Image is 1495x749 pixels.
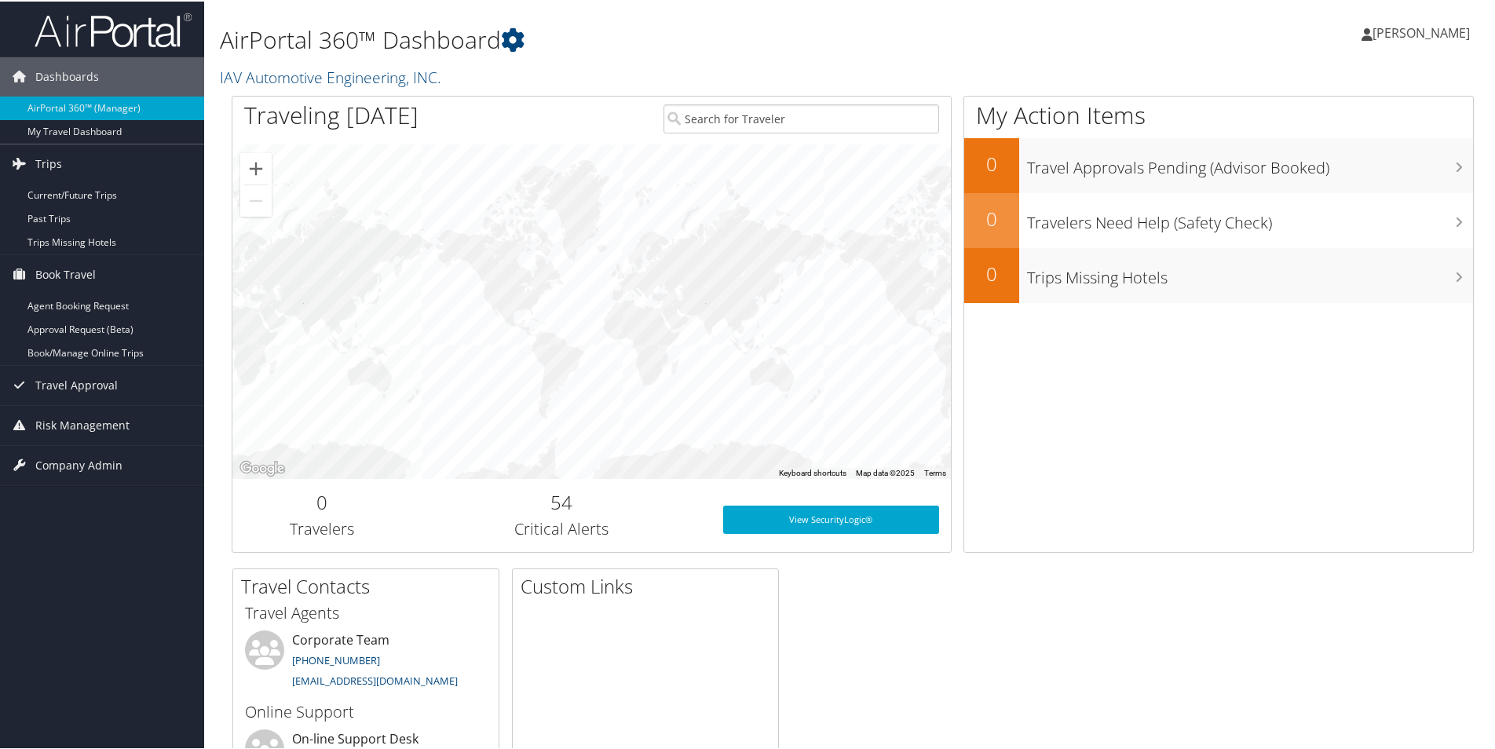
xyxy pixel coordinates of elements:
[220,22,1064,55] h1: AirPortal 360™ Dashboard
[244,97,419,130] h1: Traveling [DATE]
[245,700,487,722] h3: Online Support
[964,247,1473,301] a: 0Trips Missing Hotels
[856,467,915,476] span: Map data ©2025
[35,143,62,182] span: Trips
[240,184,272,215] button: Zoom out
[964,192,1473,247] a: 0Travelers Need Help (Safety Check)
[292,672,458,686] a: [EMAIL_ADDRESS][DOMAIN_NAME]
[35,404,130,444] span: Risk Management
[35,444,122,484] span: Company Admin
[1027,148,1473,177] h3: Travel Approvals Pending (Advisor Booked)
[779,466,846,477] button: Keyboard shortcuts
[35,254,96,293] span: Book Travel
[723,504,939,532] a: View SecurityLogic®
[241,572,499,598] h2: Travel Contacts
[424,488,700,514] h2: 54
[237,629,495,693] li: Corporate Team
[245,601,487,623] h3: Travel Agents
[964,137,1473,192] a: 0Travel Approvals Pending (Advisor Booked)
[964,259,1019,286] h2: 0
[35,56,99,95] span: Dashboards
[964,97,1473,130] h1: My Action Items
[1362,8,1486,55] a: [PERSON_NAME]
[1027,258,1473,287] h3: Trips Missing Hotels
[964,204,1019,231] h2: 0
[35,10,192,47] img: airportal-logo.png
[240,152,272,183] button: Zoom in
[244,488,400,514] h2: 0
[220,65,445,86] a: IAV Automotive Engineering, INC.
[1373,23,1470,40] span: [PERSON_NAME]
[236,457,288,477] img: Google
[424,517,700,539] h3: Critical Alerts
[924,467,946,476] a: Terms
[663,103,939,132] input: Search for Traveler
[244,517,400,539] h3: Travelers
[1027,203,1473,232] h3: Travelers Need Help (Safety Check)
[521,572,778,598] h2: Custom Links
[35,364,118,404] span: Travel Approval
[292,652,380,666] a: [PHONE_NUMBER]
[964,149,1019,176] h2: 0
[236,457,288,477] a: Open this area in Google Maps (opens a new window)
